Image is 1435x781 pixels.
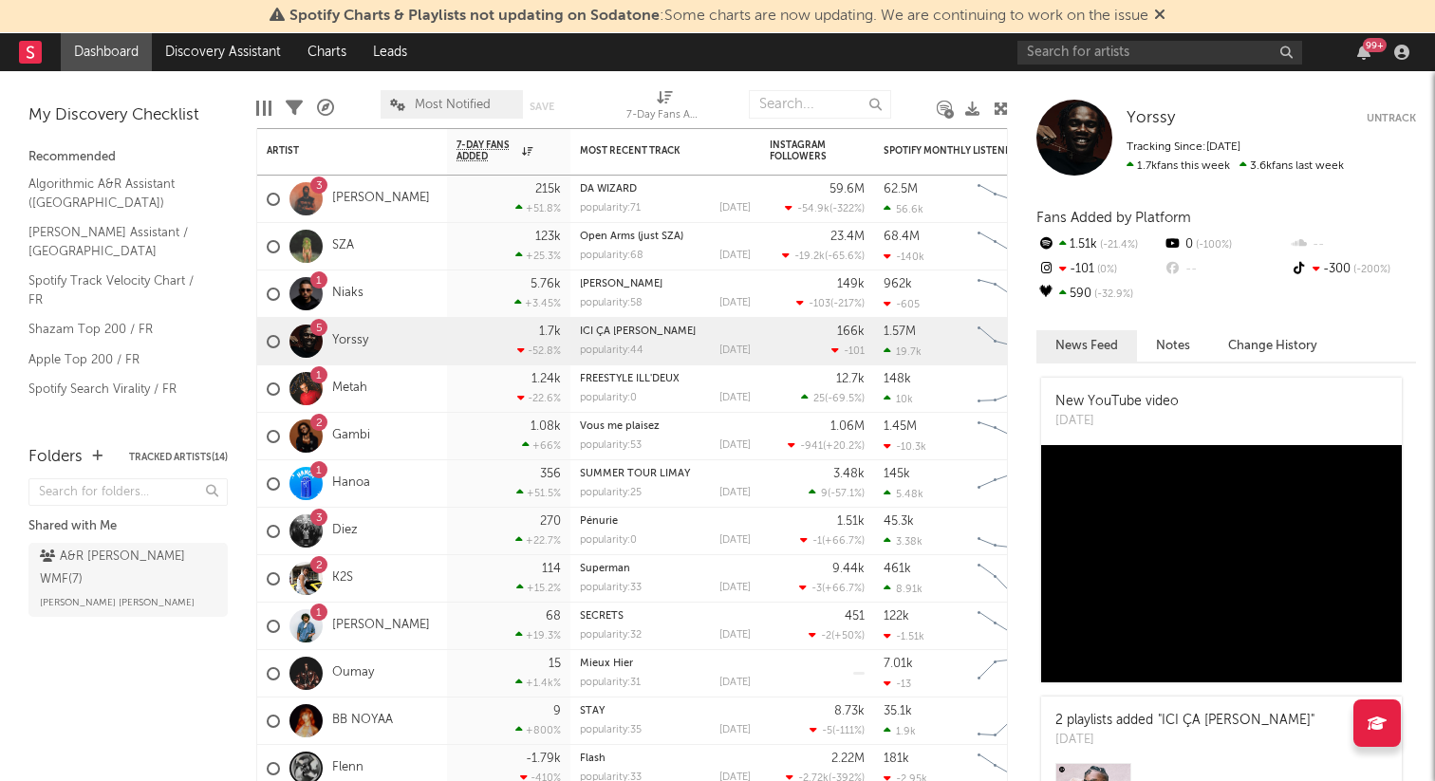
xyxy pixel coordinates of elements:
[884,325,916,338] div: 1.57M
[809,629,865,642] div: ( )
[799,582,865,594] div: ( )
[884,203,923,215] div: 56.6k
[580,753,606,764] a: Flash
[884,535,922,548] div: 3.38k
[332,760,363,776] a: Flenn
[531,373,561,385] div: 1.24k
[360,33,420,71] a: Leads
[884,468,910,480] div: 145k
[129,453,228,462] button: Tracked Artists(14)
[884,563,911,575] div: 461k
[580,659,633,669] a: Mieux Hier
[969,603,1054,650] svg: Chart title
[1036,282,1163,307] div: 590
[28,270,209,309] a: Spotify Track Velocity Chart / FR
[969,555,1054,603] svg: Chart title
[969,318,1054,365] svg: Chart title
[1357,45,1370,60] button: 99+
[580,725,642,735] div: popularity: 35
[884,488,923,500] div: 5.48k
[884,231,920,243] div: 68.4M
[884,705,912,717] div: 35.1k
[825,536,862,547] span: +66.7 %
[785,202,865,214] div: ( )
[317,81,334,136] div: A&R Pipeline
[837,278,865,290] div: 149k
[719,251,751,261] div: [DATE]
[515,534,561,547] div: +22.7 %
[514,297,561,309] div: +3.45 %
[332,475,370,492] a: Hanoa
[1036,257,1163,282] div: -101
[719,298,751,308] div: [DATE]
[969,697,1054,745] svg: Chart title
[749,90,891,119] input: Search...
[719,725,751,735] div: [DATE]
[580,345,643,356] div: popularity: 44
[834,705,865,717] div: 8.73k
[580,232,751,242] div: Open Arms (just SZA)
[1158,714,1314,727] a: "ICI ÇA [PERSON_NAME]"
[515,724,561,736] div: +800 %
[830,420,865,433] div: 1.06M
[884,753,909,765] div: 181k
[152,33,294,71] a: Discovery Assistant
[332,381,367,397] a: Metah
[1163,232,1289,257] div: 0
[797,204,829,214] span: -54.9k
[580,326,696,337] a: ICI ÇA [PERSON_NAME]
[719,203,751,214] div: [DATE]
[531,420,561,433] div: 1.08k
[1017,41,1302,65] input: Search for artists
[546,610,561,623] div: 68
[825,584,862,594] span: +66.7 %
[553,705,561,717] div: 9
[884,345,922,358] div: 19.7k
[332,665,374,681] a: Oumay
[549,658,561,670] div: 15
[515,629,561,642] div: +19.3 %
[811,584,822,594] span: -3
[531,278,561,290] div: 5.76k
[515,250,561,262] div: +25.3 %
[719,440,751,451] div: [DATE]
[580,516,751,527] div: Pénurie
[884,725,916,737] div: 1.9k
[580,184,637,195] a: DA WIZARD
[530,102,554,112] button: Save
[719,583,751,593] div: [DATE]
[289,9,660,24] span: Spotify Charts & Playlists not updating on Sodatone
[580,421,660,432] a: Vous me plaisez
[809,487,865,499] div: ( )
[1055,711,1314,731] div: 2 playlists added
[884,251,924,263] div: -140k
[821,489,828,499] span: 9
[1091,289,1133,300] span: -32.9 %
[830,489,862,499] span: -57.1 %
[539,325,561,338] div: 1.7k
[580,630,642,641] div: popularity: 32
[580,393,637,403] div: popularity: 0
[884,440,926,453] div: -10.3k
[580,564,630,574] a: Superman
[884,658,913,670] div: 7.01k
[516,487,561,499] div: +51.5 %
[1193,240,1232,251] span: -100 %
[884,630,924,642] div: -1.51k
[801,392,865,404] div: ( )
[526,753,561,765] div: -1.79k
[1097,240,1138,251] span: -21.4 %
[1094,265,1117,275] span: 0 %
[580,326,751,337] div: ICI ÇA BOSSE
[580,753,751,764] div: Flash
[969,413,1054,460] svg: Chart title
[830,231,865,243] div: 23.4M
[829,183,865,195] div: 59.6M
[542,563,561,575] div: 114
[267,145,409,157] div: Artist
[294,33,360,71] a: Charts
[1154,9,1165,24] span: Dismiss
[28,146,228,169] div: Recommended
[332,618,430,634] a: [PERSON_NAME]
[28,379,209,400] a: Spotify Search Virality / FR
